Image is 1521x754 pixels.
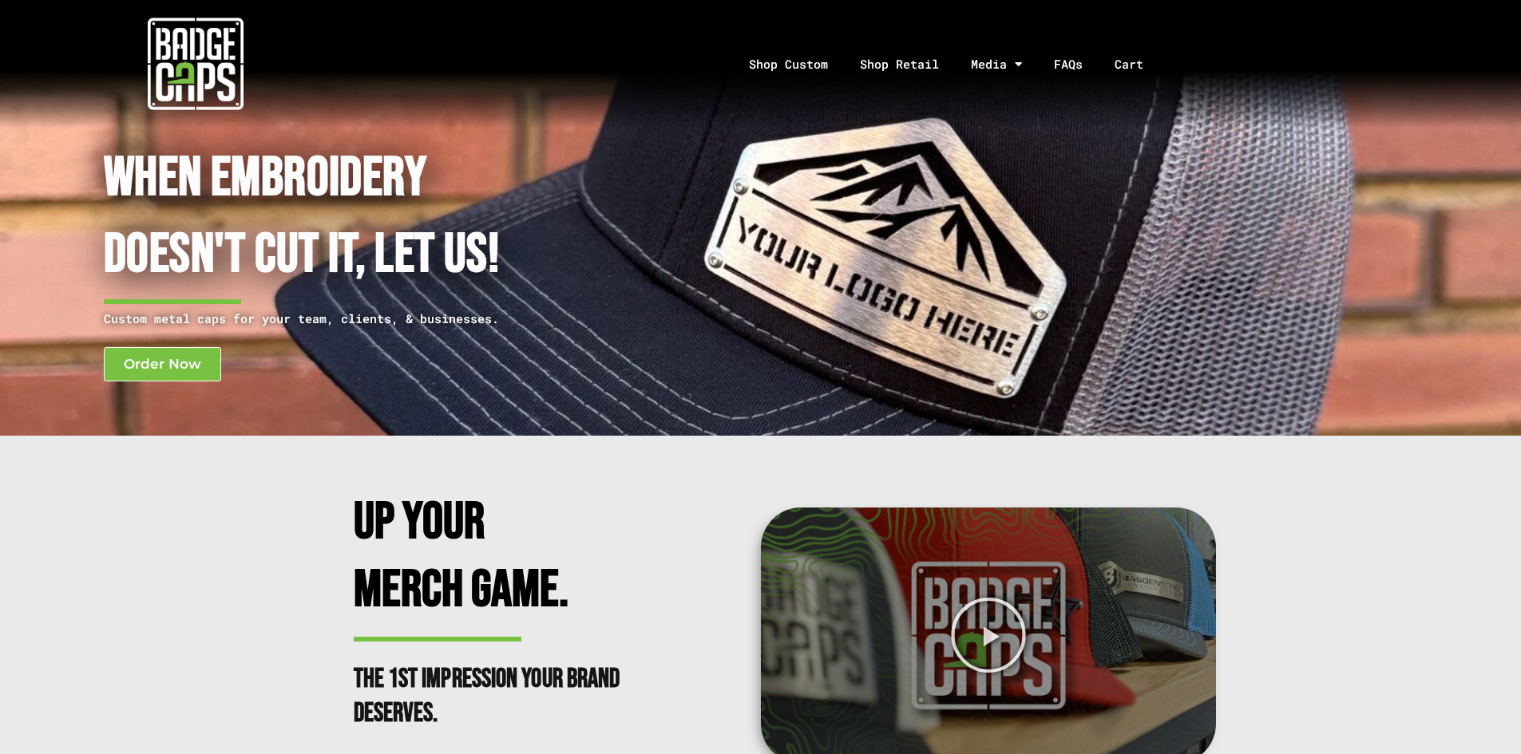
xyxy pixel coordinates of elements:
[1099,22,1179,106] a: Cart
[955,22,1038,106] a: Media
[104,140,676,294] h1: When Embroidery Doesn't cut it, Let Us!
[104,347,221,381] a: Order Now
[124,357,201,371] span: Order Now
[844,22,955,106] a: Shop Retail
[1038,22,1099,106] a: FAQs
[148,16,244,112] img: badgecaps white logo with green acccent
[104,309,676,329] p: Custom metal caps for your team, clients, & businesses.
[354,489,633,624] h2: Up Your Merch Game.
[354,662,633,731] h2: The 1st impression your brand deserves.
[390,22,1521,106] nav: Menu
[949,596,1028,674] div: Play Video
[733,22,844,106] a: Shop Custom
